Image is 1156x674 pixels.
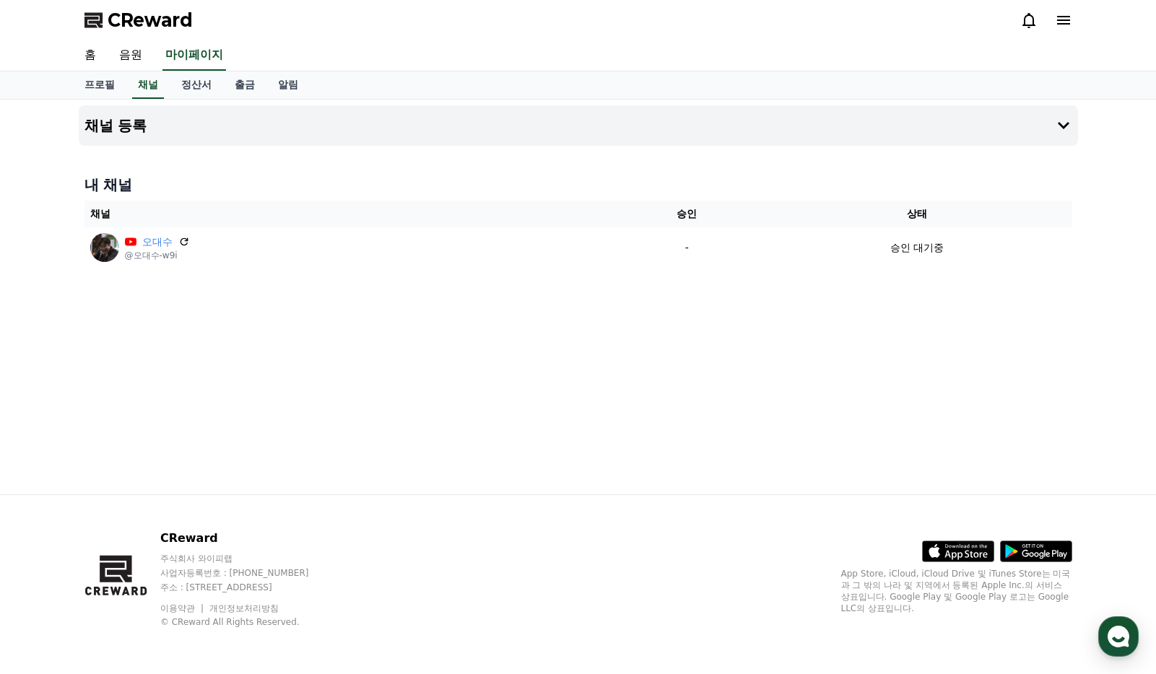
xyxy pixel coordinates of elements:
p: - [617,240,757,255]
p: App Store, iCloud, iCloud Drive 및 iTunes Store는 미국과 그 밖의 나라 및 지역에서 등록된 Apple Inc.의 서비스 상표입니다. Goo... [841,568,1072,614]
th: 상태 [762,201,1072,227]
h4: 채널 등록 [84,118,147,134]
a: CReward [84,9,193,32]
p: 주식회사 와이피랩 [160,553,336,564]
th: 채널 [84,201,612,227]
a: 프로필 [73,71,126,99]
a: 이용약관 [160,603,206,613]
a: 마이페이지 [162,40,226,71]
th: 승인 [612,201,762,227]
span: CReward [108,9,193,32]
p: CReward [160,530,336,547]
a: 정산서 [170,71,223,99]
button: 채널 등록 [79,105,1078,146]
a: 음원 [108,40,154,71]
a: 채널 [132,71,164,99]
a: 출금 [223,71,266,99]
p: 주소 : [STREET_ADDRESS] [160,582,336,593]
img: 오대수 [90,233,119,262]
p: @오대수-w9i [125,250,190,261]
a: 오대수 [142,235,173,250]
a: 홈 [73,40,108,71]
a: 개인정보처리방침 [209,603,279,613]
p: 사업자등록번호 : [PHONE_NUMBER] [160,567,336,579]
p: 승인 대기중 [890,240,944,255]
a: 알림 [266,71,310,99]
p: © CReward All Rights Reserved. [160,616,336,628]
h4: 내 채널 [84,175,1072,195]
